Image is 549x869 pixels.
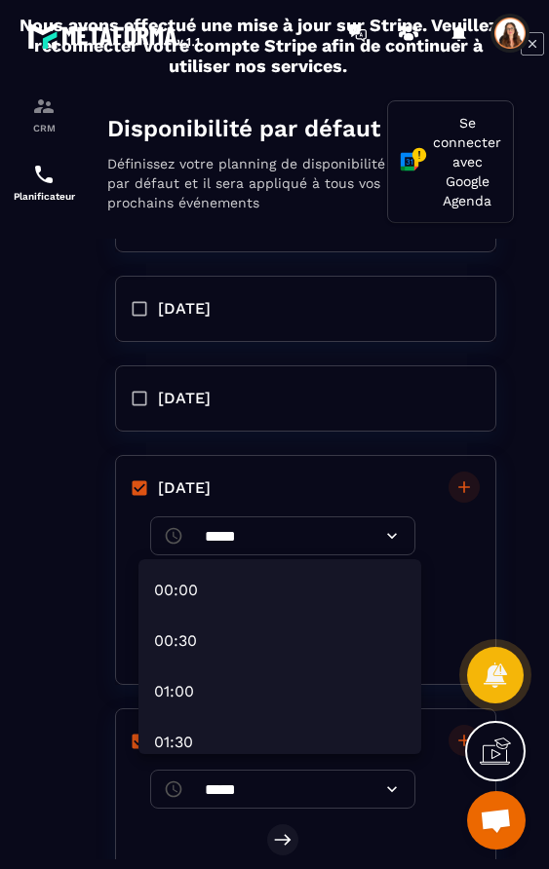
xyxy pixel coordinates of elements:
[32,94,56,118] img: formation
[55,533,330,580] li: 00:30
[55,482,330,529] li: 00:00
[27,18,203,53] img: logo
[55,584,330,630] li: 01:00
[55,634,330,681] li: 01:30
[5,123,83,133] p: CRM
[5,148,83,216] a: schedulerschedulerPlanificateur
[5,80,83,148] a: formationformationCRM
[32,163,56,186] img: scheduler
[5,15,511,76] h2: Nous avons effectué une mise à jour sur Stripe. Veuillez reconnecter votre compte Stripe afin de ...
[467,791,526,850] a: Ouvrir le chat
[5,191,83,202] p: Planificateur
